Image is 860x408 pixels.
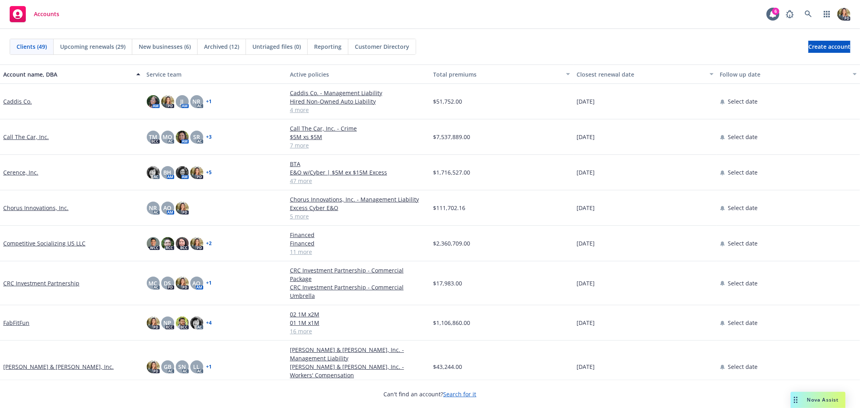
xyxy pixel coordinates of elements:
img: photo [176,237,189,250]
div: 6 [772,8,779,15]
a: Hired Non-Owned Auto Liability [290,97,427,106]
span: $1,106,860.00 [433,318,471,327]
span: Accounts [34,11,59,17]
span: NR [149,204,157,212]
span: [DATE] [577,204,595,212]
img: photo [176,166,189,179]
span: LL [194,362,200,371]
a: BTA [290,160,427,168]
span: AO [193,279,201,287]
div: Active policies [290,70,427,79]
img: photo [176,202,189,214]
span: [DATE] [577,133,595,141]
a: + 1 [206,281,212,285]
span: $43,244.00 [433,362,462,371]
span: JJ [181,97,184,106]
a: 7 more [290,141,427,150]
a: Chorus Innovations, Inc. - Management Liability [290,195,427,204]
span: GB [164,362,171,371]
span: Clients (49) [17,42,47,51]
span: Upcoming renewals (29) [60,42,125,51]
span: Select date [728,204,758,212]
div: Total premiums [433,70,562,79]
a: CRC Investment Partnership - Commercial Package [290,266,427,283]
span: Customer Directory [355,42,409,51]
a: $5M xs $5M [290,133,427,141]
a: Call The Car, Inc. [3,133,49,141]
img: photo [190,166,203,179]
a: + 5 [206,170,212,175]
img: photo [147,360,160,373]
img: photo [837,8,850,21]
a: Cerence, Inc. [3,168,38,177]
span: [DATE] [577,239,595,248]
span: $111,702.16 [433,204,466,212]
a: FabFitFun [3,318,29,327]
span: SN [178,362,186,371]
a: Create account [808,41,850,53]
a: Switch app [819,6,835,22]
a: CRC Investment Partnership [3,279,79,287]
span: Select date [728,362,758,371]
span: [DATE] [577,318,595,327]
span: AO [164,204,172,212]
span: $51,752.00 [433,97,462,106]
a: 47 more [290,177,427,185]
span: BH [164,168,172,177]
a: + 3 [206,135,212,139]
img: photo [147,237,160,250]
a: + 1 [206,99,212,104]
a: CRC Investment Partnership - Commercial Umbrella [290,283,427,300]
span: $1,716,527.00 [433,168,471,177]
img: photo [176,316,189,329]
a: 11 more [290,248,427,256]
div: Follow up date [720,70,848,79]
img: photo [147,95,160,108]
span: NR [193,97,201,106]
span: Select date [728,239,758,248]
span: [DATE] [577,168,595,177]
a: + 1 [206,364,212,369]
button: Active policies [287,65,430,84]
span: [DATE] [577,279,595,287]
span: $7,537,889.00 [433,133,471,141]
span: TM [149,133,157,141]
a: Caddis Co. [3,97,32,106]
span: NP [164,318,172,327]
span: Select date [728,318,758,327]
span: Select date [728,97,758,106]
span: Select date [728,133,758,141]
a: [PERSON_NAME] & [PERSON_NAME], Inc. [3,362,114,371]
span: [DATE] [577,362,595,371]
a: 02 1M x2M [290,310,427,318]
span: Untriaged files (0) [252,42,301,51]
a: Caddis Co. - Management Liability [290,89,427,97]
a: [PERSON_NAME] & [PERSON_NAME], Inc. - Management Liability [290,346,427,362]
span: SR [193,133,200,141]
span: New businesses (6) [139,42,191,51]
span: Create account [808,39,850,54]
span: MC [149,279,158,287]
span: MQ [163,133,173,141]
a: [PERSON_NAME] & [PERSON_NAME], Inc. - Workers' Compensation [290,362,427,379]
a: Competitive Socializing US LLC [3,239,85,248]
a: + 4 [206,321,212,325]
span: [DATE] [577,97,595,106]
span: Can't find an account? [384,390,477,398]
button: Nova Assist [791,392,845,408]
img: photo [190,237,203,250]
span: Nova Assist [807,396,839,403]
a: 5 more [290,212,427,221]
span: Select date [728,168,758,177]
img: photo [161,95,174,108]
a: Report a Bug [782,6,798,22]
a: Call The Car, Inc. - Crime [290,124,427,133]
a: 01 1M x1M [290,318,427,327]
a: Financed [290,231,427,239]
img: photo [190,316,203,329]
a: E&O w/Cyber | $5M ex $15M Excess [290,168,427,177]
